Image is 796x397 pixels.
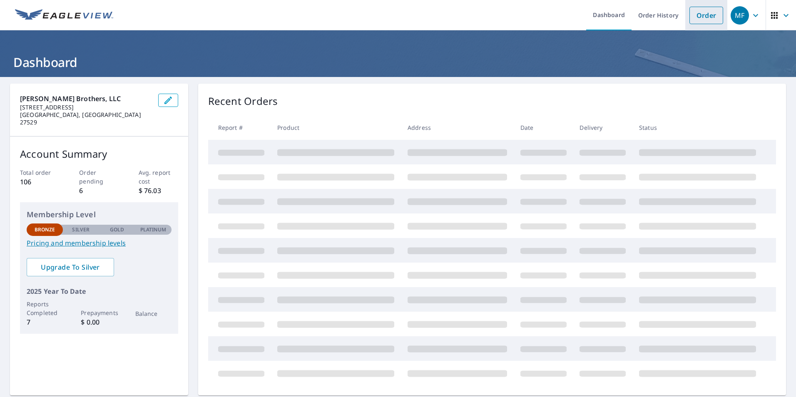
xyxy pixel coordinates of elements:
[271,115,401,140] th: Product
[208,115,271,140] th: Report #
[20,146,178,161] p: Account Summary
[27,300,63,317] p: Reports Completed
[514,115,573,140] th: Date
[689,7,723,24] a: Order
[139,168,178,186] p: Avg. report cost
[79,186,119,196] p: 6
[72,226,90,233] p: Silver
[632,115,763,140] th: Status
[110,226,124,233] p: Gold
[27,258,114,276] a: Upgrade To Silver
[140,226,167,233] p: Platinum
[33,263,107,272] span: Upgrade To Silver
[20,177,60,187] p: 106
[35,226,55,233] p: Bronze
[135,309,172,318] p: Balance
[20,168,60,177] p: Total order
[15,9,113,22] img: EV Logo
[27,209,172,220] p: Membership Level
[139,186,178,196] p: $ 76.03
[20,94,152,104] p: [PERSON_NAME] Brothers, LLC
[20,104,152,111] p: [STREET_ADDRESS]
[79,168,119,186] p: Order pending
[81,308,117,317] p: Prepayments
[20,111,152,126] p: [GEOGRAPHIC_DATA], [GEOGRAPHIC_DATA] 27529
[27,317,63,327] p: 7
[573,115,632,140] th: Delivery
[401,115,514,140] th: Address
[731,6,749,25] div: MF
[10,54,786,71] h1: Dashboard
[81,317,117,327] p: $ 0.00
[208,94,278,109] p: Recent Orders
[27,286,172,296] p: 2025 Year To Date
[27,238,172,248] a: Pricing and membership levels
